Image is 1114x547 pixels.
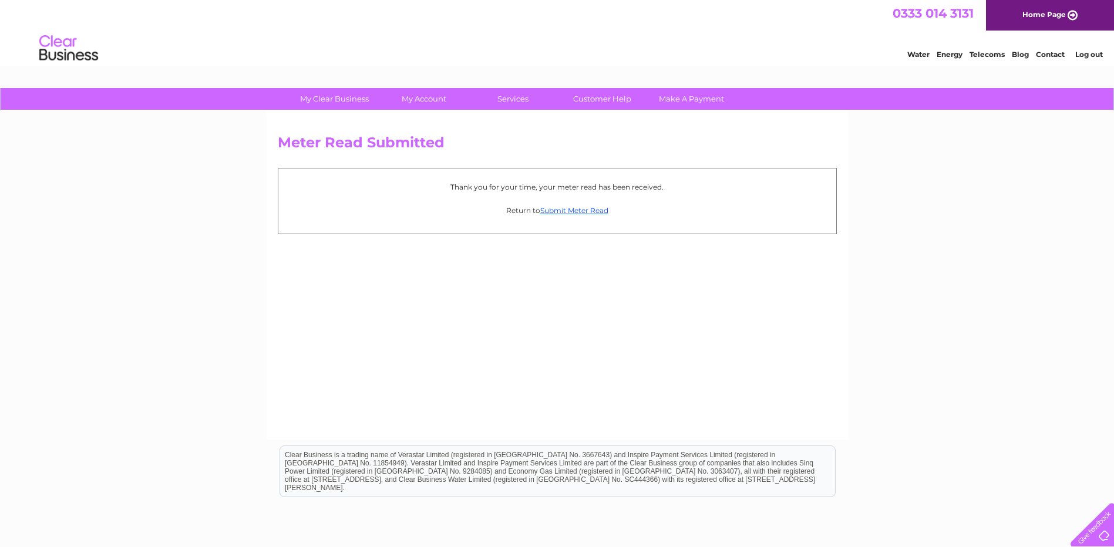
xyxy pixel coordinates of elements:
[907,50,930,59] a: Water
[1075,50,1103,59] a: Log out
[937,50,962,59] a: Energy
[893,6,974,21] a: 0333 014 3131
[1036,50,1065,59] a: Contact
[1012,50,1029,59] a: Blog
[643,88,740,110] a: Make A Payment
[39,31,99,66] img: logo.png
[284,181,830,193] p: Thank you for your time, your meter read has been received.
[280,6,835,57] div: Clear Business is a trading name of Verastar Limited (registered in [GEOGRAPHIC_DATA] No. 3667643...
[540,206,608,215] a: Submit Meter Read
[284,205,830,216] p: Return to
[554,88,651,110] a: Customer Help
[278,134,837,157] h2: Meter Read Submitted
[970,50,1005,59] a: Telecoms
[286,88,383,110] a: My Clear Business
[375,88,472,110] a: My Account
[465,88,561,110] a: Services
